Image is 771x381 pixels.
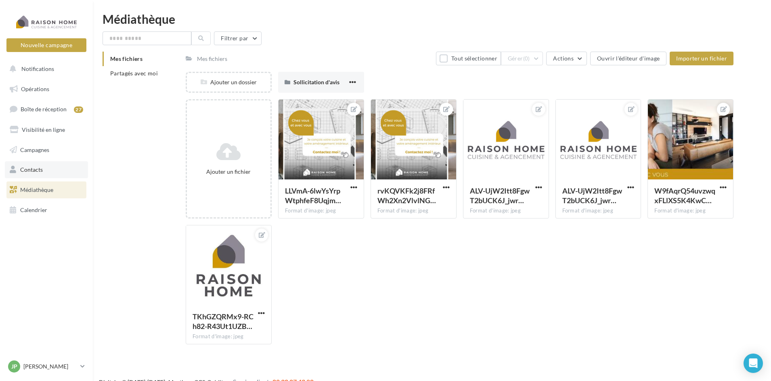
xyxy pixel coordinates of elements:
[744,354,763,373] div: Open Intercom Messenger
[470,186,530,205] span: ALV-UjW2Itt8FgwT2bUCK6J_jwrDmXH5K_QyOl6oxar2whJK-SaD8T-5
[23,362,77,371] p: [PERSON_NAME]
[436,52,501,65] button: Tout sélectionner
[21,85,49,92] span: Opérations
[5,142,88,158] a: Campagnes
[293,79,339,85] span: Sollicitation d'avis
[590,52,666,65] button: Ouvrir l'éditeur d'image
[670,52,733,65] button: Importer un fichier
[5,161,88,178] a: Contacts
[193,312,254,331] span: TKhGZQRMx9-RCh82-R43Ut1UZBkEdswCYkqRy8Rl8CYunzKZPbSUJOGQJxG332kbGRASZhgY2g0qcPXA=s0
[20,146,49,153] span: Campagnes
[5,202,88,219] a: Calendrier
[197,55,227,63] div: Mes fichiers
[103,13,761,25] div: Médiathèque
[110,55,142,62] span: Mes fichiers
[20,206,47,213] span: Calendrier
[5,60,85,77] button: Notifications
[562,207,635,214] div: Format d'image: jpeg
[285,186,341,205] span: LLVmA-6lwYsYrpWtphfeF8Uqjm2bi9GgBwmN-Rtw-oLAQX01BkStdTf2Ry9W0KBB6oh2WVxVoPYAMdGz8A=s0
[21,65,54,72] span: Notifications
[5,81,88,98] a: Opérations
[5,181,88,198] a: Médiathèque
[187,78,270,86] div: Ajouter un dossier
[546,52,587,65] button: Actions
[5,100,88,118] a: Boîte de réception27
[676,55,727,62] span: Importer un fichier
[6,359,86,374] a: JP [PERSON_NAME]
[74,106,83,113] div: 27
[501,52,543,65] button: Gérer(0)
[654,186,715,205] span: W9fAqrQ54uvzwqxFLlXS5K4KwCr6j2d0p9yAyjvj_ywV1K6LaKLIGr_5127fc2sAbqqDHnnMveMD83Jg=s0
[562,186,622,205] span: ALV-UjW2Itt8FgwT2bUCK6J_jwrDmXH5K_QyOl6oxar2whJK-SaD8T-5
[6,38,86,52] button: Nouvelle campagne
[470,207,542,214] div: Format d'image: jpeg
[377,186,436,205] span: rvKQVKFk2j8FRfWh2Xn2VlvlNGOf7MDsCSrK8116mGcY6Ff8L0wiC9jIs8XnhOgNRxaQOaBaQMvopMjvow=s0
[5,121,88,138] a: Visibilité en ligne
[214,31,262,45] button: Filtrer par
[654,207,727,214] div: Format d'image: jpeg
[21,106,67,112] span: Boîte de réception
[20,186,53,193] span: Médiathèque
[553,55,573,62] span: Actions
[22,126,65,133] span: Visibilité en ligne
[190,168,267,176] div: Ajouter un fichier
[523,55,530,62] span: (0)
[193,333,265,340] div: Format d'image: jpeg
[377,207,450,214] div: Format d'image: jpeg
[20,166,43,173] span: Contacts
[285,207,357,214] div: Format d'image: jpeg
[11,362,17,371] span: JP
[110,70,158,77] span: Partagés avec moi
